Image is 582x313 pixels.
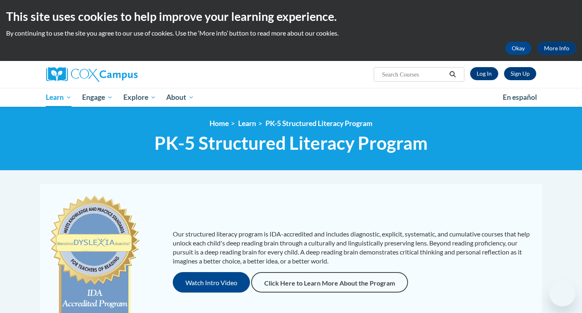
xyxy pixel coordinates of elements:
span: About [166,92,194,102]
a: Learn [238,119,256,128]
a: Cox Campus [46,67,201,82]
input: Search Courses [381,70,446,79]
iframe: Button to launch messaging window [549,280,575,306]
button: Watch Intro Video [173,272,250,293]
span: Engage [82,92,113,102]
a: Learn [41,88,77,107]
a: Register [504,67,536,80]
p: By continuing to use the site you agree to our use of cookies. Use the ‘More info’ button to read... [6,29,576,38]
a: Log In [470,67,498,80]
h2: This site uses cookies to help improve your learning experience. [6,8,576,25]
a: Explore [118,88,161,107]
a: Home [210,119,229,128]
img: Cox Campus [46,67,138,82]
a: PK-5 Structured Literacy Program [265,119,372,128]
a: En español [497,89,542,106]
a: More Info [537,42,576,55]
a: About [161,88,199,107]
p: Our structured literacy program is IDA-accredited and includes diagnostic, explicit, systematic, ... [173,230,534,266]
div: Main menu [34,88,549,107]
span: PK-5 Structured Literacy Program [154,132,428,154]
span: En español [503,93,537,101]
button: Search [446,70,459,79]
button: Okay [505,42,531,55]
span: Explore [123,92,156,102]
a: Click Here to Learn More About the Program [251,272,408,293]
span: Learn [46,92,71,102]
a: Engage [77,88,118,107]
